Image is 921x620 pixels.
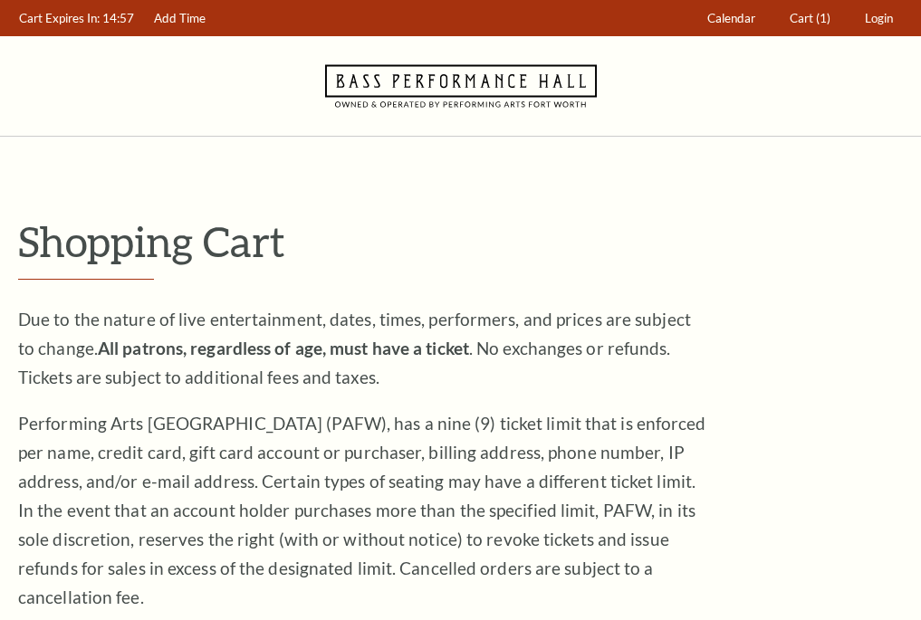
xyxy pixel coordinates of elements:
[19,11,100,25] span: Cart Expires In:
[102,11,134,25] span: 14:57
[857,1,902,36] a: Login
[146,1,215,36] a: Add Time
[790,11,813,25] span: Cart
[707,11,755,25] span: Calendar
[816,11,830,25] span: (1)
[18,218,903,264] p: Shopping Cart
[98,338,469,358] strong: All patrons, regardless of age, must have a ticket
[699,1,764,36] a: Calendar
[18,409,706,612] p: Performing Arts [GEOGRAPHIC_DATA] (PAFW), has a nine (9) ticket limit that is enforced per name, ...
[782,1,839,36] a: Cart (1)
[865,11,893,25] span: Login
[18,309,691,387] span: Due to the nature of live entertainment, dates, times, performers, and prices are subject to chan...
